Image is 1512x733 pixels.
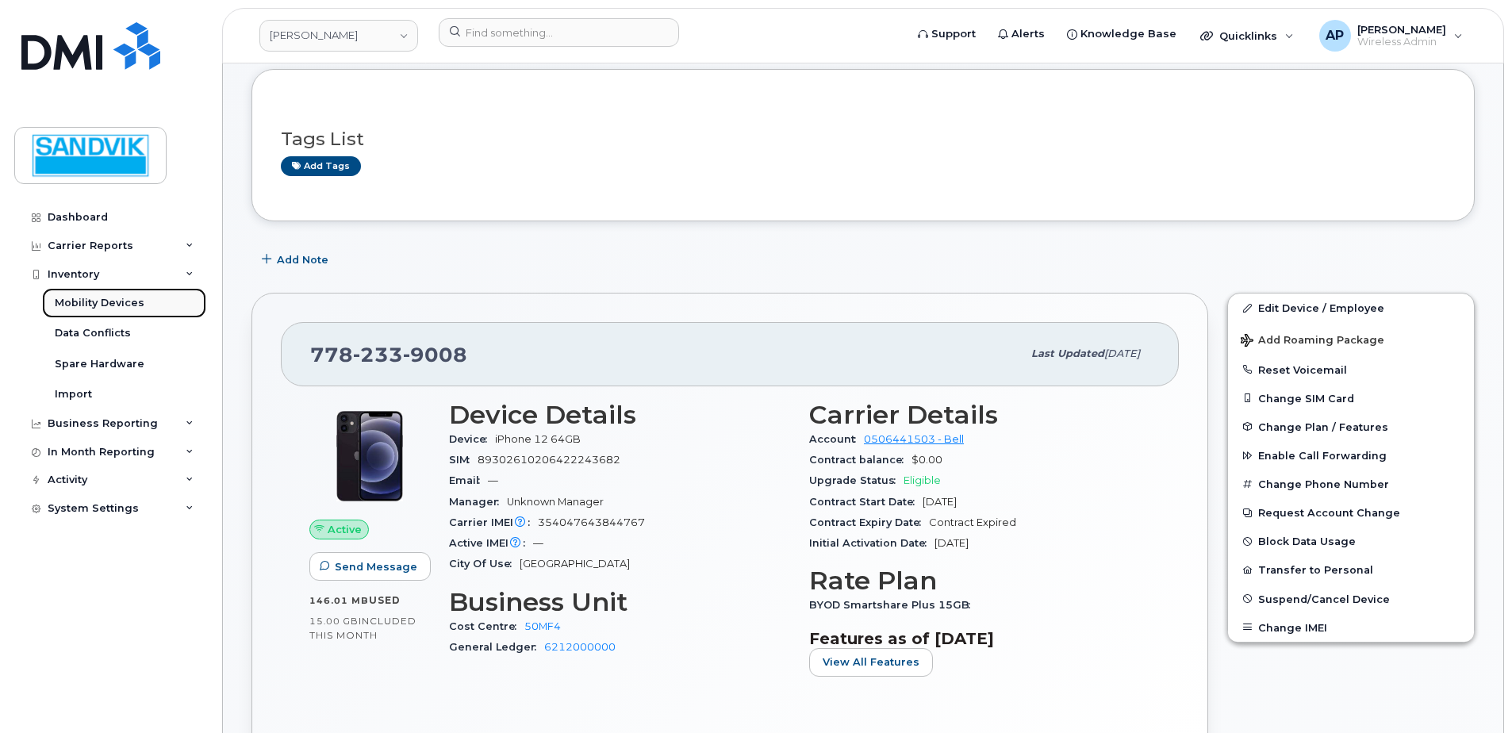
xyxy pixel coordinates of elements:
[449,474,488,486] span: Email
[809,566,1150,595] h3: Rate Plan
[449,641,544,653] span: General Ledger
[1031,347,1104,359] span: Last updated
[310,343,467,366] span: 778
[478,454,620,466] span: 89302610206422243682
[309,616,359,627] span: 15.00 GB
[495,433,581,445] span: iPhone 12 64GB
[309,595,369,606] span: 146.01 MB
[809,629,1150,648] h3: Features as of [DATE]
[449,558,520,570] span: City Of Use
[1228,498,1474,527] button: Request Account Change
[544,641,616,653] a: 6212000000
[809,599,978,611] span: BYOD Smartshare Plus 15GB
[904,474,941,486] span: Eligible
[449,537,533,549] span: Active IMEI
[1326,26,1344,45] span: AP
[1258,593,1390,604] span: Suspend/Cancel Device
[403,343,467,366] span: 9008
[449,454,478,466] span: SIM
[524,620,561,632] a: 50MF4
[864,433,964,445] a: 0506441503 - Bell
[449,588,790,616] h3: Business Unit
[449,620,524,632] span: Cost Centre
[507,496,604,508] span: Unknown Manager
[809,474,904,486] span: Upgrade Status
[809,496,923,508] span: Contract Start Date
[911,454,942,466] span: $0.00
[309,615,416,641] span: included this month
[809,516,929,528] span: Contract Expiry Date
[281,156,361,176] a: Add tags
[449,401,790,429] h3: Device Details
[809,433,864,445] span: Account
[1228,441,1474,470] button: Enable Call Forwarding
[1228,470,1474,498] button: Change Phone Number
[1258,420,1388,432] span: Change Plan / Features
[335,559,417,574] span: Send Message
[1258,450,1387,462] span: Enable Call Forwarding
[1228,613,1474,642] button: Change IMEI
[907,18,987,50] a: Support
[322,409,417,504] img: iPhone_12.jpg
[488,474,498,486] span: —
[1228,555,1474,584] button: Transfer to Personal
[1357,23,1446,36] span: [PERSON_NAME]
[259,20,418,52] a: Sandvik Tamrock
[1228,355,1474,384] button: Reset Voicemail
[987,18,1056,50] a: Alerts
[1228,384,1474,413] button: Change SIM Card
[809,537,934,549] span: Initial Activation Date
[520,558,630,570] span: [GEOGRAPHIC_DATA]
[1228,585,1474,613] button: Suspend/Cancel Device
[369,594,401,606] span: used
[1308,20,1474,52] div: Annette Panzani
[809,648,933,677] button: View All Features
[931,26,976,42] span: Support
[533,537,543,549] span: —
[809,401,1150,429] h3: Carrier Details
[809,454,911,466] span: Contract balance
[1080,26,1176,42] span: Knowledge Base
[449,496,507,508] span: Manager
[1011,26,1045,42] span: Alerts
[929,516,1016,528] span: Contract Expired
[823,654,919,670] span: View All Features
[309,552,431,581] button: Send Message
[277,252,328,267] span: Add Note
[1228,323,1474,355] button: Add Roaming Package
[281,129,1445,149] h3: Tags List
[1228,413,1474,441] button: Change Plan / Features
[538,516,645,528] span: 354047643844767
[251,245,342,274] button: Add Note
[1241,334,1384,349] span: Add Roaming Package
[1228,527,1474,555] button: Block Data Usage
[449,516,538,528] span: Carrier IMEI
[1056,18,1188,50] a: Knowledge Base
[353,343,403,366] span: 233
[1104,347,1140,359] span: [DATE]
[923,496,957,508] span: [DATE]
[439,18,679,47] input: Find something...
[934,537,969,549] span: [DATE]
[1189,20,1305,52] div: Quicklinks
[1228,294,1474,322] a: Edit Device / Employee
[328,522,362,537] span: Active
[449,433,495,445] span: Device
[1219,29,1277,42] span: Quicklinks
[1357,36,1446,48] span: Wireless Admin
